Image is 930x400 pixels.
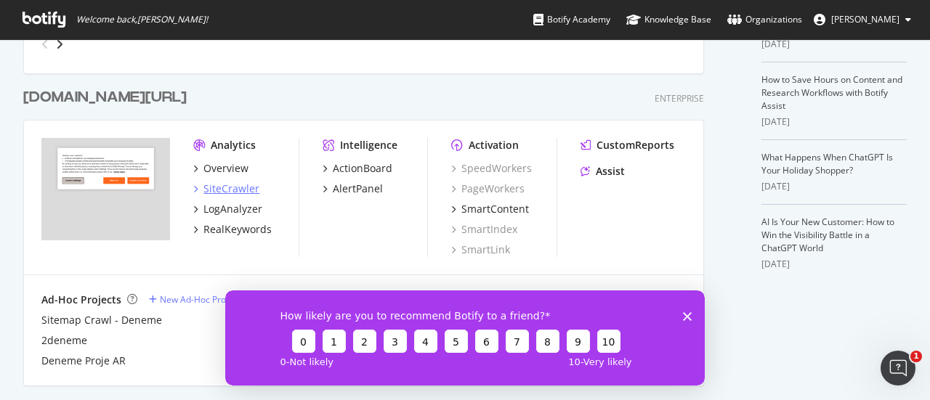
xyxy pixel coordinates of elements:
[41,313,162,327] a: Sitemap Crawl - Deneme
[203,202,262,216] div: LogAnalyzer
[203,161,248,176] div: Overview
[881,351,915,385] iframe: Intercom live chat
[761,115,907,128] div: [DATE]
[461,202,529,216] div: SmartContent
[831,13,899,25] span: Mert Oğuz
[596,164,625,179] div: Assist
[626,12,711,27] div: Knowledge Base
[581,138,674,152] a: CustomReports
[761,151,893,176] a: What Happens When ChatGPT Is Your Holiday Shopper?
[41,293,121,307] div: Ad-Hoc Projects
[211,138,256,152] div: Analytics
[802,8,923,31] button: [PERSON_NAME]
[581,164,625,179] a: Assist
[54,37,65,52] div: angle-right
[451,161,532,176] a: SpeedWorkers
[761,216,894,254] a: AI Is Your New Customer: How to Win the Visibility Battle in a ChatGPT World
[149,293,240,306] a: New Ad-Hoc Project
[761,38,907,51] div: [DATE]
[451,222,517,237] a: SmartIndex
[323,161,392,176] a: ActionBoard
[727,12,802,27] div: Organizations
[451,181,525,196] a: PageWorkers
[193,202,262,216] a: LogAnalyzer
[333,161,392,176] div: ActionBoard
[193,181,259,196] a: SiteCrawler
[323,181,383,196] a: AlertPanel
[23,87,193,108] a: [DOMAIN_NAME][URL]
[193,161,248,176] a: Overview
[533,12,610,27] div: Botify Academy
[451,242,510,257] a: SmartLink
[597,138,674,152] div: CustomReports
[36,33,54,56] div: angle-left
[193,222,272,237] a: RealKeywords
[203,181,259,196] div: SiteCrawler
[41,333,87,348] a: 2deneme
[761,180,907,193] div: [DATE]
[225,290,705,385] iframe: Survey from Botify
[76,14,208,25] span: Welcome back, [PERSON_NAME] !
[340,138,397,152] div: Intelligence
[23,87,187,108] div: [DOMAIN_NAME][URL]
[203,222,272,237] div: RealKeywords
[41,354,126,368] a: Deneme Proje AR
[451,202,529,216] a: SmartContent
[910,351,922,362] span: 1
[761,258,907,271] div: [DATE]
[160,293,240,306] div: New Ad-Hoc Project
[761,73,902,112] a: How to Save Hours on Content and Research Workflows with Botify Assist
[41,138,170,241] img: trendyol.com/ar
[333,181,383,196] div: AlertPanel
[469,138,519,152] div: Activation
[655,92,704,105] div: Enterprise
